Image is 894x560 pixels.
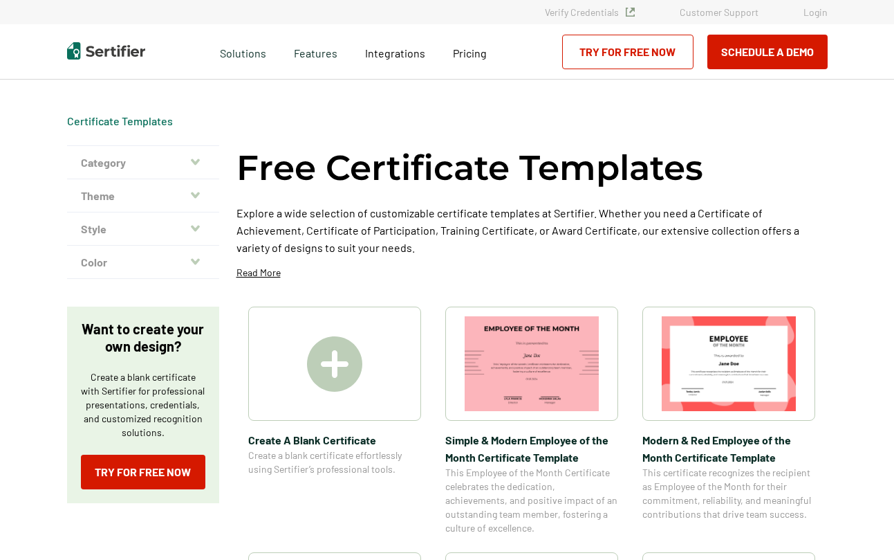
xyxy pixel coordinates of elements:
[81,370,205,440] p: Create a blank certificate with Sertifier for professional presentations, credentials, and custom...
[445,466,618,535] span: This Employee of the Month Certificate celebrates the dedication, achievements, and positive impa...
[445,431,618,466] span: Simple & Modern Employee of the Month Certificate Template
[81,320,205,355] p: Want to create your own design?
[67,146,219,179] button: Category
[562,35,693,69] a: Try for Free Now
[67,42,145,60] img: Sertifier | Digital Credentialing Platform
[248,431,421,449] span: Create A Blank Certificate
[220,43,266,60] span: Solutions
[67,114,173,127] a: Certificate Templates
[67,114,173,128] div: Breadcrumb
[662,316,796,411] img: Modern & Red Employee of the Month Certificate Template
[626,8,635,17] img: Verified
[236,145,703,190] h1: Free Certificate Templates
[642,466,815,521] span: This certificate recognizes the recipient as Employee of the Month for their commitment, reliabil...
[803,6,828,18] a: Login
[642,431,815,466] span: Modern & Red Employee of the Month Certificate Template
[236,204,828,256] p: Explore a wide selection of customizable certificate templates at Sertifier. Whether you need a C...
[642,307,815,535] a: Modern & Red Employee of the Month Certificate TemplateModern & Red Employee of the Month Certifi...
[453,43,487,60] a: Pricing
[465,316,599,411] img: Simple & Modern Employee of the Month Certificate Template
[453,46,487,60] span: Pricing
[445,307,618,535] a: Simple & Modern Employee of the Month Certificate TemplateSimple & Modern Employee of the Month C...
[545,6,635,18] a: Verify Credentials
[81,455,205,489] a: Try for Free Now
[365,43,425,60] a: Integrations
[365,46,425,60] span: Integrations
[67,114,173,128] span: Certificate Templates
[67,179,219,213] button: Theme
[236,266,281,280] p: Read More
[307,336,362,392] img: Create A Blank Certificate
[67,213,219,246] button: Style
[67,246,219,279] button: Color
[248,449,421,476] span: Create a blank certificate effortlessly using Sertifier’s professional tools.
[294,43,337,60] span: Features
[680,6,758,18] a: Customer Support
